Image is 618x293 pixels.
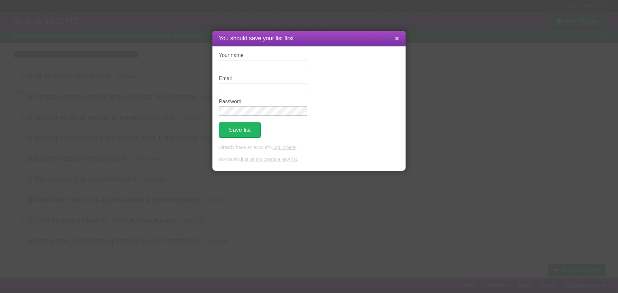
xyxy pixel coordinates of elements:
p: No thanks, . [219,156,399,163]
label: Password [219,99,307,105]
label: Email [219,76,307,81]
label: Your name [219,52,307,58]
a: just let me create a new list [241,157,297,162]
button: Save list [219,122,261,138]
p: Already have an account? . [219,144,399,151]
a: Log in here [272,145,295,150]
h1: You should save your list first [219,34,399,43]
